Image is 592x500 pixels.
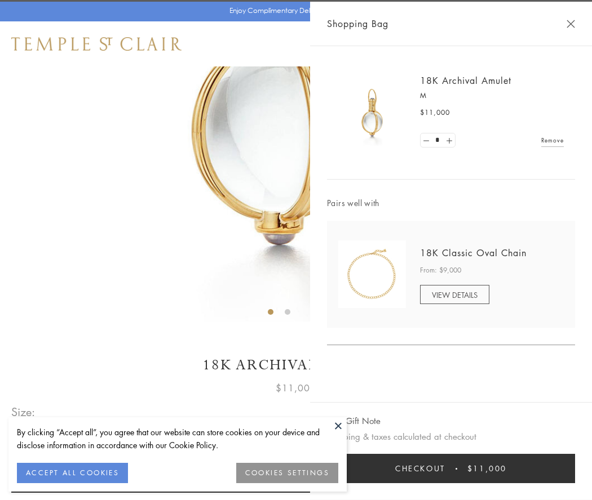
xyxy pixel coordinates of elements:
[338,240,406,308] img: N88865-OV18
[420,265,461,276] span: From: $9,000
[443,133,454,148] a: Set quantity to 2
[420,107,450,118] span: $11,000
[11,37,182,51] img: Temple St. Clair
[11,403,36,421] span: Size:
[420,74,511,87] a: 18K Archival Amulet
[567,20,575,28] button: Close Shopping Bag
[327,430,575,444] p: Shipping & taxes calculated at checkout
[338,79,406,146] img: 18K Archival Amulet
[229,5,357,16] p: Enjoy Complimentary Delivery & Returns
[11,355,581,375] h1: 18K Archival Amulet
[432,289,478,300] span: VIEW DETAILS
[327,197,575,209] span: Pairs well with
[17,426,338,452] div: By clicking “Accept all”, you agree that our website can store cookies on your device and disclos...
[420,90,564,101] p: M
[395,462,445,475] span: Checkout
[327,16,388,31] span: Shopping Bag
[276,381,316,395] span: $11,000
[236,463,338,483] button: COOKIES SETTINGS
[17,463,128,483] button: ACCEPT ALL COOKIES
[420,247,527,259] a: 18K Classic Oval Chain
[327,414,381,428] button: Add Gift Note
[467,462,507,475] span: $11,000
[541,134,564,146] a: Remove
[327,454,575,483] button: Checkout $11,000
[421,133,432,148] a: Set quantity to 0
[420,285,489,304] a: VIEW DETAILS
